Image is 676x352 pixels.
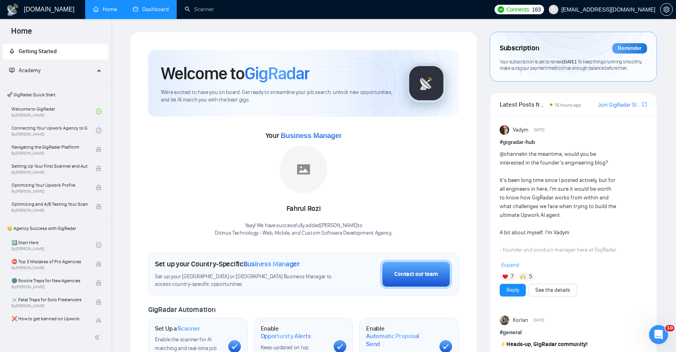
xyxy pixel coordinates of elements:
span: Optimizing and A/B Testing Your Scanner for Better Results [11,200,88,208]
strong: Heads-up, GigRadar community! [506,341,588,348]
img: ❤️ [502,274,508,279]
span: GigRadar [244,63,309,84]
span: [DATE] [562,59,576,65]
span: ⚡ [500,341,506,348]
span: lock [96,261,101,267]
span: 7 [511,273,514,281]
span: Subscription [500,42,539,55]
h1: Set Up a [155,325,200,333]
span: user [551,7,556,12]
a: searchScanner [185,6,214,13]
span: By [PERSON_NAME] [11,189,88,194]
span: @channel [500,151,523,157]
span: Navigating the GigRadar Platform [11,143,88,151]
li: Getting Started [3,44,108,59]
span: 🚀 GigRadar Quick Start [4,87,107,103]
span: By [PERSON_NAME] [11,323,88,327]
span: Optimizing Your Upwork Profile [11,181,88,189]
a: dashboardDashboard [133,6,169,13]
span: Connects: [506,5,530,14]
span: Scanner [178,325,200,333]
a: setting [660,6,673,13]
img: placeholder.png [280,145,327,193]
span: lock [96,185,101,190]
span: lock [96,204,101,209]
iframe: Intercom live chat [649,325,668,344]
span: Latest Posts from the GigRadar Community [500,99,548,109]
span: 163 [532,5,540,14]
div: Contact our team [394,270,438,279]
img: Vadym [500,125,509,135]
span: ⛔ Top 3 Mistakes of Pro Agencies [11,258,88,266]
span: By [PERSON_NAME] [11,285,88,289]
span: lock [96,280,101,286]
img: Korlan [500,316,509,325]
span: By [PERSON_NAME] [11,170,88,175]
span: Set up your [GEOGRAPHIC_DATA] or [GEOGRAPHIC_DATA] Business Manager to access country-specific op... [155,273,333,288]
h1: Enable [261,325,328,340]
a: 1️⃣ Start HereBy[PERSON_NAME] [11,236,96,254]
span: By [PERSON_NAME] [11,208,88,213]
h1: Set up your Country-Specific [155,260,300,268]
img: upwork-logo.png [498,6,504,13]
div: Reminder [612,43,647,54]
span: lock [96,318,101,324]
span: lock [96,166,101,171]
span: Getting Started [19,48,57,55]
span: By [PERSON_NAME] [11,151,88,156]
span: fund-projection-screen [9,67,15,73]
span: Academy [9,67,40,74]
span: Home [5,25,38,42]
span: Opportunity Alerts [261,332,311,340]
span: We're excited to have you on board. Get ready to streamline your job search, unlock new opportuni... [161,89,394,104]
h1: Enable [366,325,433,348]
h1: # general [500,328,647,337]
span: [DATE] [533,317,544,324]
span: Academy [19,67,40,74]
span: check-circle [96,242,101,248]
span: Your [265,131,342,140]
a: export [642,101,647,108]
span: lock [96,299,101,305]
a: See the details [535,286,570,295]
span: 👑 Agency Success with GigRadar [4,220,107,236]
span: 15 hours ago [555,102,581,108]
span: Vadym [513,126,529,134]
img: 🙌 [520,274,526,279]
span: By [PERSON_NAME] [11,304,88,308]
button: Contact our team [380,260,452,289]
span: Business Manager [281,132,342,140]
span: lock [96,147,101,152]
button: See the details [529,284,577,297]
span: export [642,101,647,107]
button: setting [660,3,673,16]
span: check-circle [96,128,101,133]
span: [DATE] [534,126,544,134]
span: ❌ How to get banned on Upwork [11,315,88,323]
span: Korlan [513,316,528,325]
button: Reply [500,284,526,297]
span: Expand [501,262,519,268]
img: gigradar-logo.png [407,63,446,103]
span: rocket [9,48,15,54]
span: By [PERSON_NAME] [11,266,88,270]
span: double-left [94,333,102,341]
span: 5 [529,273,532,281]
a: Join GigRadar Slack Community [598,101,641,109]
h1: # gigradar-hub [500,138,647,147]
a: Connecting Your Upwork Agency to GigRadarBy[PERSON_NAME] [11,122,96,139]
a: homeHome [93,6,117,13]
div: Yaay! We have successfully added [PERSON_NAME] to [215,222,392,237]
span: ☠️ Fatal Traps for Solo Freelancers [11,296,88,304]
span: 10 [665,325,674,331]
span: 🌚 Rookie Traps for New Agencies [11,277,88,285]
a: Reply [506,286,519,295]
span: Automatic Proposal Send [366,332,433,348]
span: Setting Up Your First Scanner and Auto-Bidder [11,162,88,170]
h1: Welcome to [161,63,309,84]
span: GigRadar Automation [148,305,215,314]
p: Ditinus Technology - Web, Mobile, and Custom Software Development Agency . [215,230,392,237]
span: Your subscription is set to renew . To keep things running smoothly, make sure your payment metho... [500,59,642,71]
span: Business Manager [243,260,300,268]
